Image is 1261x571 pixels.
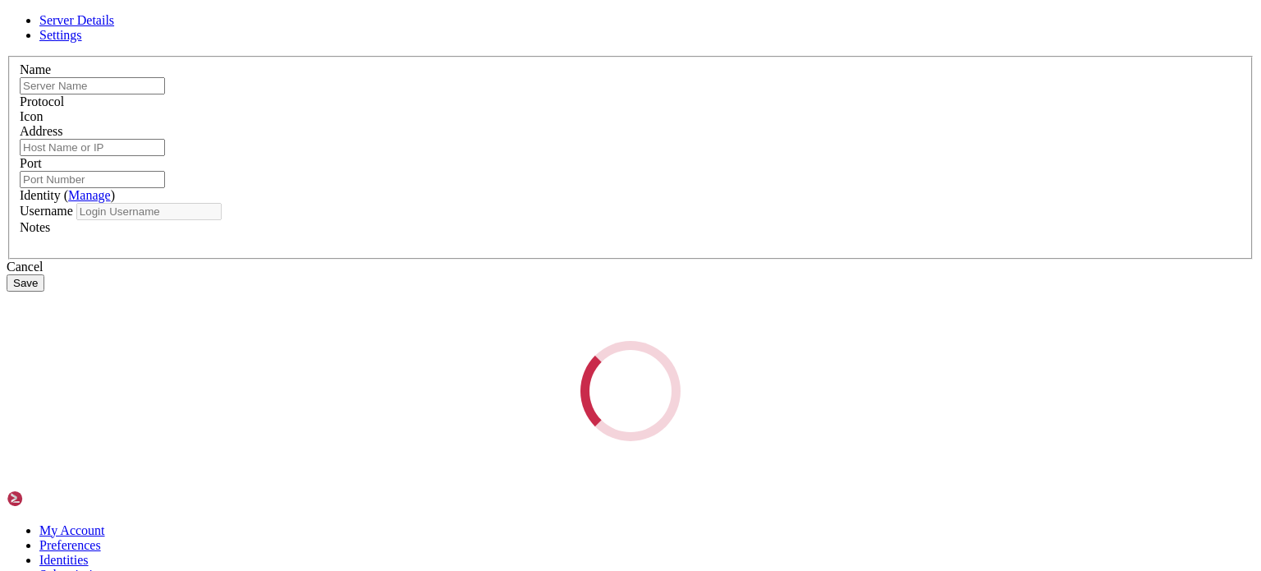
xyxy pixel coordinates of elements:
[420,300,447,313] span: java
[20,171,165,188] input: Port Number
[7,188,1047,202] x-row: Last failed login: [DATE] from [TECHNICAL_ID] on ssh:notty
[7,21,1047,35] x-row: ec2-user@[TECHNICAL_ID]'s password:
[7,174,1047,188] x-row: using rhc at [URL][DOMAIN_NAME]
[7,76,1047,90] x-row: # rhc connect --activation-key <key> --organization <org>
[64,188,115,202] span: ( )
[39,13,114,27] a: Server Details
[7,300,1047,314] x-row: .pkgs=org.jboss.byteman -D .awt.headless=true --add-exports= .base/[DOMAIN_NAME]=ALL-UNNAMED --ad...
[68,188,111,202] a: Manage
[7,314,1047,328] x-row: dd-exports=jdk.unsupported/sun.reflect=ALL-UNNAMED -Dorg.jboss.boot.log.file=/opt/jboss-eap-7.4/s...
[7,370,1047,384] x-row: [ec2-user@ip-172-31-45-144 ~]$
[7,202,1047,216] x-row: There was 1 failed login attempt since the last successful login.
[20,139,165,156] input: Host Name or IP
[39,553,89,567] a: Identities
[572,332,690,449] div: Loading...
[76,203,222,220] input: Login Username
[460,356,486,369] span: java
[7,160,1047,174] x-row: You can learn more about how to register your system
[7,384,1047,398] x-row: [ec2-user@ip-172-31-45-144 ~]$
[7,216,1047,230] x-row: Last login: [DATE] from [TECHNICAL_ID]
[20,188,115,202] label: Identity
[7,328,1047,342] x-row: :/opt/jboss-eap-7.4/standalone/configuration/logging.properties -jar /opt/jboss-eap-7.4/jboss-mod...
[7,35,1047,48] x-row: Register this system with Red Hat Insights: rhc connect
[7,118,1047,132] x-row: management capabilities on your system.
[7,230,1047,244] x-row: [ec2-user@ip-172-31-45-144 ~]$
[20,94,64,108] label: Protocol
[39,28,82,42] a: Settings
[20,156,42,170] label: Port
[20,109,43,123] label: Icon
[7,356,1047,370] x-row: ec2-user 805205 805133 0 10:51 pts/2 00:00:00 grep --color=auto
[7,286,1047,300] x-row: lis:filecount=5,filesize=3M -Xms1303m -Xmx1303m -XX:MetaspaceSize=96M -XX:MaxMetaspaceSize=256m -...
[39,523,105,537] a: My Account
[7,132,1047,146] x-row: View your connected systems at [URL][DOMAIN_NAME]
[20,62,51,76] label: Name
[7,490,101,507] img: Shellngn
[177,300,204,313] span: java
[7,104,1047,118] x-row: The rhc client and Red Hat Insights will enable analytics and additional
[20,124,62,138] label: Address
[20,77,165,94] input: Server Name
[7,274,44,292] button: Save
[221,398,227,412] div: (31, 28)
[348,272,374,285] span: java
[7,62,1047,76] x-row: Example:
[7,258,1047,272] x-row: [ec2-user@ip-172-31-45-144 ~]$ ps -ef | grep java
[7,398,1047,412] x-row: [ec2-user@ip-172-31-45-144 ~]$
[39,538,101,552] a: Preferences
[7,260,1254,274] div: Cancel
[7,244,1047,258] x-row: [ec2-user@ip-172-31-45-144 ~]$
[20,220,50,234] label: Notes
[650,286,676,299] span: java
[20,204,73,218] label: Username
[7,342,1047,356] x-row: standalone -Djboss.home.dir=/opt/jboss-eap-7.4 -Djboss.server.base.dir=/opt/jboss-eap-7.4/standalone
[7,7,1047,21] x-row: Access denied
[7,272,1047,286] x-row: root 28486 1 0 [DATE] ? 00:33:41 -D[Standalone] -server -Xlog:gc*:file=/opt/jboss-eap-7.4/standal...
